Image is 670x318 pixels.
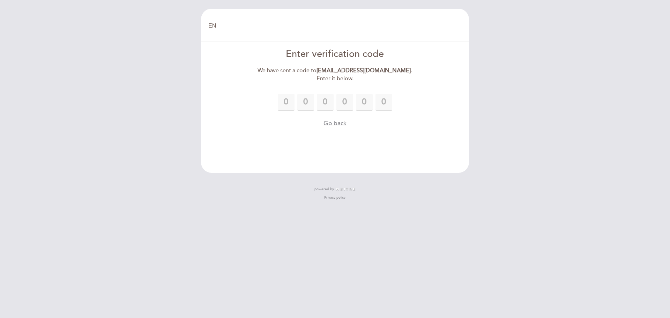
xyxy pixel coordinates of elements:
[297,94,314,111] input: 0
[255,67,415,83] div: We have sent a code to . Enter it below.
[336,94,353,111] input: 0
[317,67,411,74] strong: [EMAIL_ADDRESS][DOMAIN_NAME]
[324,195,345,200] a: Privacy policy
[356,94,373,111] input: 0
[255,47,415,61] div: Enter verification code
[314,187,356,192] a: powered by
[278,94,295,111] input: 0
[317,94,334,111] input: 0
[314,187,334,192] span: powered by
[375,94,392,111] input: 0
[323,119,347,128] button: Go back
[336,187,356,191] img: MEITRE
